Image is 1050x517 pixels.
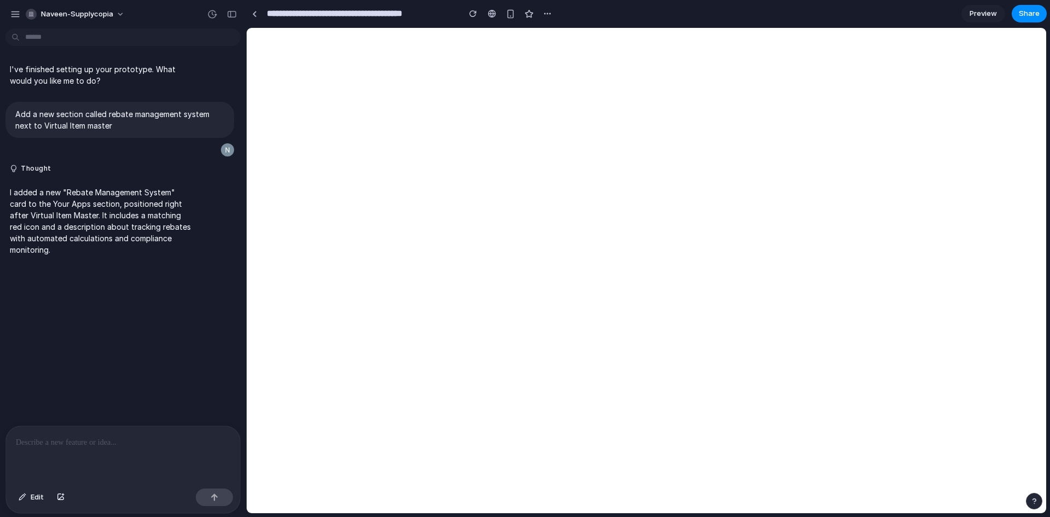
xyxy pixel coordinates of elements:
[961,5,1005,22] a: Preview
[970,8,997,19] span: Preview
[41,9,113,20] span: naveen-supplycopia
[15,108,224,131] p: Add a new section called rebate management system next to Virtual Item master
[13,489,49,506] button: Edit
[1019,8,1040,19] span: Share
[10,187,192,255] p: I added a new "Rebate Management System" card to the Your Apps section, positioned right after Vi...
[31,492,44,503] span: Edit
[21,5,130,23] button: naveen-supplycopia
[10,63,192,86] p: I've finished setting up your prototype. What would you like me to do?
[1012,5,1047,22] button: Share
